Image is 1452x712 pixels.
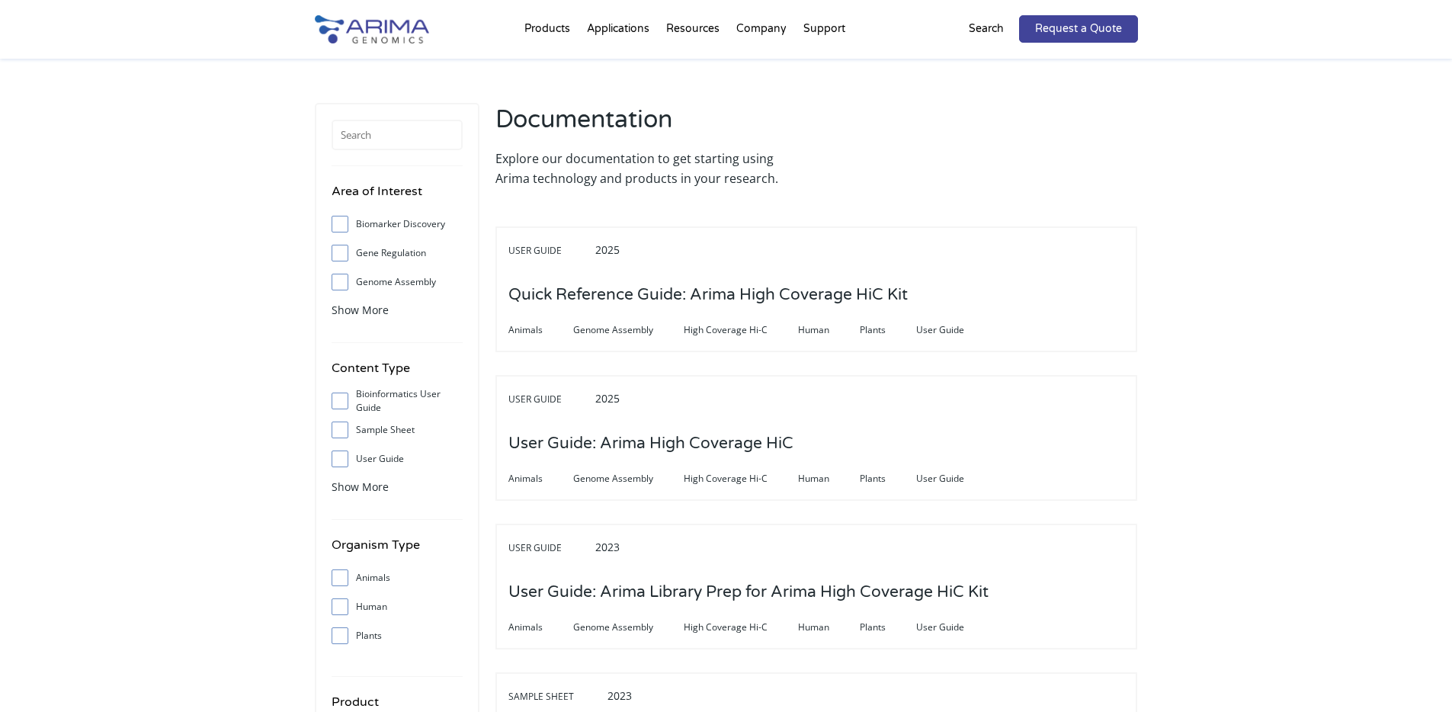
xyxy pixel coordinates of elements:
span: Human [798,470,860,488]
span: High Coverage Hi-C [684,618,798,637]
h4: Area of Interest [332,181,463,213]
label: Genome Assembly [332,271,463,293]
span: Plants [860,470,916,488]
label: Animals [332,566,463,589]
span: Plants [860,618,916,637]
span: Genome Assembly [573,321,684,339]
p: Explore our documentation to get starting using Arima technology and products in your research. [495,149,809,188]
span: Sample Sheet [508,688,604,706]
span: 2025 [595,391,620,406]
label: Biomarker Discovery [332,213,463,236]
span: Show More [332,479,389,494]
span: Genome Assembly [573,470,684,488]
span: User Guide [508,242,592,260]
h3: User Guide: Arima Library Prep for Arima High Coverage HiC Kit [508,569,989,616]
a: User Guide: Arima High Coverage HiC [508,435,793,452]
label: Plants [332,624,463,647]
span: 2023 [607,688,632,703]
a: Quick Reference Guide: Arima High Coverage HiC Kit [508,287,908,303]
h4: Organism Type [332,535,463,566]
label: User Guide [332,447,463,470]
span: High Coverage Hi-C [684,321,798,339]
a: Request a Quote [1019,15,1138,43]
span: Human [798,321,860,339]
span: User Guide [508,539,592,557]
h3: User Guide: Arima High Coverage HiC [508,420,793,467]
span: User Guide [916,321,995,339]
label: Human [332,595,463,618]
span: Plants [860,321,916,339]
span: Show More [332,303,389,317]
img: Arima-Genomics-logo [315,15,429,43]
p: Search [969,19,1004,39]
label: Gene Regulation [332,242,463,265]
a: User Guide: Arima Library Prep for Arima High Coverage HiC Kit [508,584,989,601]
span: Animals [508,618,573,637]
span: Animals [508,321,573,339]
label: Sample Sheet [332,419,463,441]
span: User Guide [916,470,995,488]
span: Human [798,618,860,637]
span: High Coverage Hi-C [684,470,798,488]
span: User Guide [508,390,592,409]
span: User Guide [916,618,995,637]
span: Animals [508,470,573,488]
h3: Quick Reference Guide: Arima High Coverage HiC Kit [508,271,908,319]
span: 2025 [595,242,620,257]
span: Genome Assembly [573,618,684,637]
input: Search [332,120,463,150]
span: 2023 [595,540,620,554]
h2: Documentation [495,103,809,149]
label: Bioinformatics User Guide [332,390,463,412]
h4: Content Type [332,358,463,390]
